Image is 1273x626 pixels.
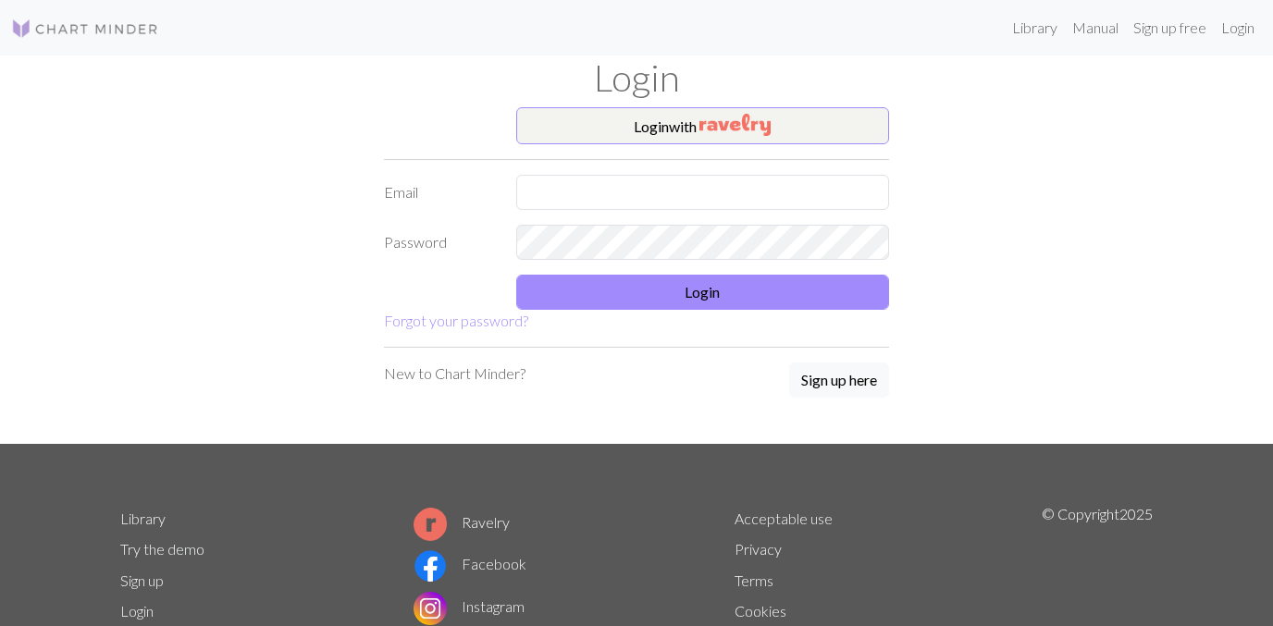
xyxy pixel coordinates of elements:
[735,540,782,558] a: Privacy
[120,540,204,558] a: Try the demo
[120,509,166,527] a: Library
[735,509,833,527] a: Acceptable use
[414,597,525,615] a: Instagram
[120,602,154,620] a: Login
[384,362,525,385] p: New to Chart Minder?
[789,362,889,399] a: Sign up here
[735,602,786,620] a: Cookies
[11,18,159,40] img: Logo
[120,571,164,589] a: Sign up
[373,225,505,260] label: Password
[1214,9,1262,46] a: Login
[1005,9,1065,46] a: Library
[516,107,890,144] button: Loginwith
[1065,9,1126,46] a: Manual
[699,114,771,136] img: Ravelry
[414,592,447,625] img: Instagram logo
[373,175,505,210] label: Email
[414,555,526,572] a: Facebook
[735,571,773,589] a: Terms
[789,362,889,398] button: Sign up here
[414,549,447,583] img: Facebook logo
[414,513,510,531] a: Ravelry
[109,55,1164,100] h1: Login
[516,275,890,310] button: Login
[414,508,447,541] img: Ravelry logo
[384,312,528,329] a: Forgot your password?
[1126,9,1214,46] a: Sign up free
